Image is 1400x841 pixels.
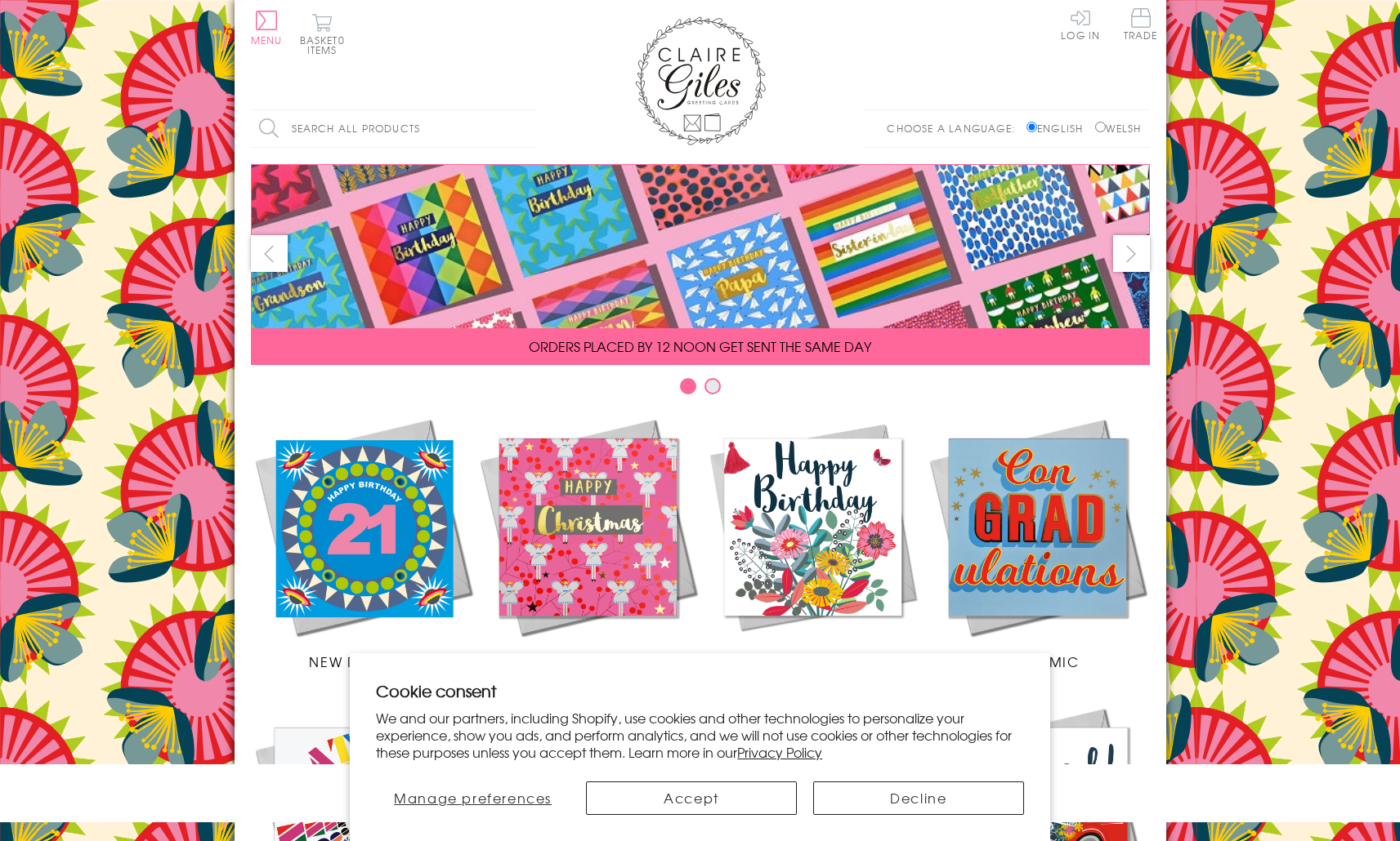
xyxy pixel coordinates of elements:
button: Basket0 items [300,13,345,55]
a: Log In [1061,8,1100,40]
span: ORDERS PLACED BY 12 NOON GET SENT THE SAME DAY [529,336,871,356]
h2: Cookie consent [376,679,1024,702]
button: Carousel Page 2 [704,378,721,394]
a: Academic [925,415,1150,671]
span: New Releases [309,652,416,671]
span: Menu [251,33,283,47]
input: Search [521,110,537,147]
button: Decline [813,781,1024,815]
label: English [1027,121,1091,136]
img: Claire Giles Greetings Cards [635,16,766,145]
a: New Releases [251,415,476,671]
button: next [1113,235,1150,272]
button: Manage preferences [376,781,570,815]
div: Carousel Pagination [251,377,1150,403]
span: Academic [995,652,1080,671]
span: 0 items [307,33,345,57]
a: Trade [1124,8,1158,43]
span: Birthdays [773,652,852,671]
button: Carousel Page 1 (Current Slide) [680,378,696,394]
button: prev [251,235,288,272]
label: Welsh [1095,121,1142,136]
button: Menu [251,11,283,45]
a: Birthdays [700,415,925,671]
span: Manage preferences [394,788,552,808]
input: English [1027,122,1037,132]
a: Privacy Policy [737,742,822,762]
span: Trade [1124,8,1158,40]
input: Welsh [1095,122,1106,132]
button: Accept [586,781,797,815]
p: We and our partners, including Shopify, use cookies and other technologies to personalize your ex... [376,710,1024,760]
input: Search all products [251,110,537,147]
a: Christmas [476,415,700,671]
p: Choose a language: [887,121,1023,136]
span: Christmas [546,652,629,671]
